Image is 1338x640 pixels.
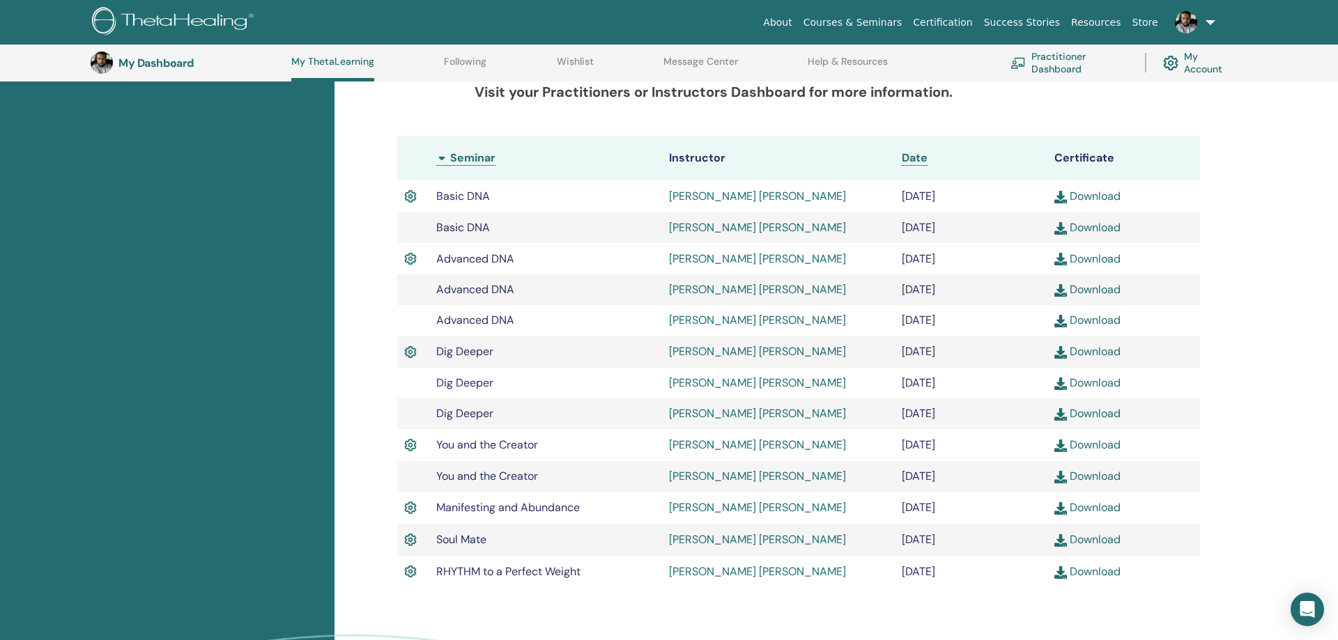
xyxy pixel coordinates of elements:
img: chalkboard-teacher.svg [1010,57,1026,68]
img: Active Certificate [404,563,417,581]
a: Success Stories [978,10,1066,36]
img: download.svg [1054,566,1067,579]
a: Download [1054,344,1121,359]
span: Soul Mate [436,532,486,547]
a: Download [1054,282,1121,297]
a: Resources [1066,10,1127,36]
a: [PERSON_NAME] [PERSON_NAME] [669,532,846,547]
a: [PERSON_NAME] [PERSON_NAME] [669,220,846,235]
img: download.svg [1054,253,1067,265]
img: default.jpg [1175,11,1197,33]
a: Store [1127,10,1164,36]
a: Practitioner Dashboard [1010,47,1128,78]
span: Advanced DNA [436,251,514,266]
a: [PERSON_NAME] [PERSON_NAME] [669,375,846,390]
a: Following [444,56,486,78]
a: Date [902,150,928,166]
img: download.svg [1054,439,1067,452]
a: [PERSON_NAME] [PERSON_NAME] [669,406,846,421]
a: My Account [1163,47,1233,78]
span: Advanced DNA [436,313,514,327]
img: download.svg [1054,377,1067,390]
img: download.svg [1054,222,1067,235]
a: [PERSON_NAME] [PERSON_NAME] [669,437,846,452]
img: Active Certificate [404,499,417,517]
a: Message Center [663,56,738,78]
img: download.svg [1054,408,1067,421]
a: My ThetaLearning [291,56,374,81]
span: Advanced DNA [436,282,514,297]
img: cog.svg [1163,52,1178,74]
a: Download [1054,220,1121,235]
img: logo.png [92,7,259,38]
img: download.svg [1054,471,1067,483]
a: [PERSON_NAME] [PERSON_NAME] [669,469,846,483]
span: Basic DNA [436,220,490,235]
a: [PERSON_NAME] [PERSON_NAME] [669,344,846,359]
a: Download [1054,313,1121,327]
td: [DATE] [895,429,1047,461]
a: Download [1054,469,1121,483]
a: [PERSON_NAME] [PERSON_NAME] [669,189,846,203]
a: [PERSON_NAME] [PERSON_NAME] [669,500,846,515]
a: Download [1054,437,1121,452]
img: Active Certificate [404,343,417,361]
td: [DATE] [895,336,1047,368]
a: [PERSON_NAME] [PERSON_NAME] [669,564,846,579]
img: download.svg [1054,502,1067,515]
a: Wishlist [557,56,594,78]
th: Certificate [1047,136,1200,180]
td: [DATE] [895,368,1047,398]
img: Active Certificate [404,187,417,205]
td: [DATE] [895,398,1047,429]
a: [PERSON_NAME] [PERSON_NAME] [669,282,846,297]
span: Dig Deeper [436,344,493,359]
a: Download [1054,189,1121,203]
a: [PERSON_NAME] [PERSON_NAME] [669,313,846,327]
span: You and the Creator [436,437,538,452]
a: Download [1054,375,1121,390]
span: Basic DNA [436,189,490,203]
a: Certification [907,10,978,36]
img: default.jpg [91,52,113,74]
a: About [758,10,797,36]
a: Help & Resources [808,56,888,78]
img: Active Certificate [404,436,417,454]
img: download.svg [1054,346,1067,359]
a: Download [1054,564,1121,579]
span: Dig Deeper [436,406,493,421]
b: Visit your Practitioners or Instructors Dashboard for more information. [475,83,953,101]
td: [DATE] [895,461,1047,492]
img: Active Certificate [404,250,417,268]
td: [DATE] [895,274,1047,305]
img: download.svg [1054,284,1067,297]
td: [DATE] [895,305,1047,336]
a: Download [1054,406,1121,421]
img: download.svg [1054,191,1067,203]
td: [DATE] [895,556,1047,588]
span: Manifesting and Abundance [436,500,580,515]
a: Courses & Seminars [798,10,908,36]
img: download.svg [1054,534,1067,547]
th: Instructor [662,136,895,180]
a: Download [1054,500,1121,515]
img: Active Certificate [404,531,417,549]
td: [DATE] [895,492,1047,524]
h3: My Dashboard [118,56,258,70]
a: Download [1054,532,1121,547]
div: Open Intercom Messenger [1291,593,1324,626]
td: [DATE] [895,180,1047,212]
td: [DATE] [895,243,1047,275]
a: [PERSON_NAME] [PERSON_NAME] [669,251,846,266]
td: [DATE] [895,524,1047,556]
span: Dig Deeper [436,375,493,390]
td: [DATE] [895,212,1047,243]
span: You and the Creator [436,469,538,483]
a: Download [1054,251,1121,266]
span: Date [902,150,928,165]
span: RHYTHM to a Perfect Weight [436,564,580,579]
img: download.svg [1054,315,1067,327]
